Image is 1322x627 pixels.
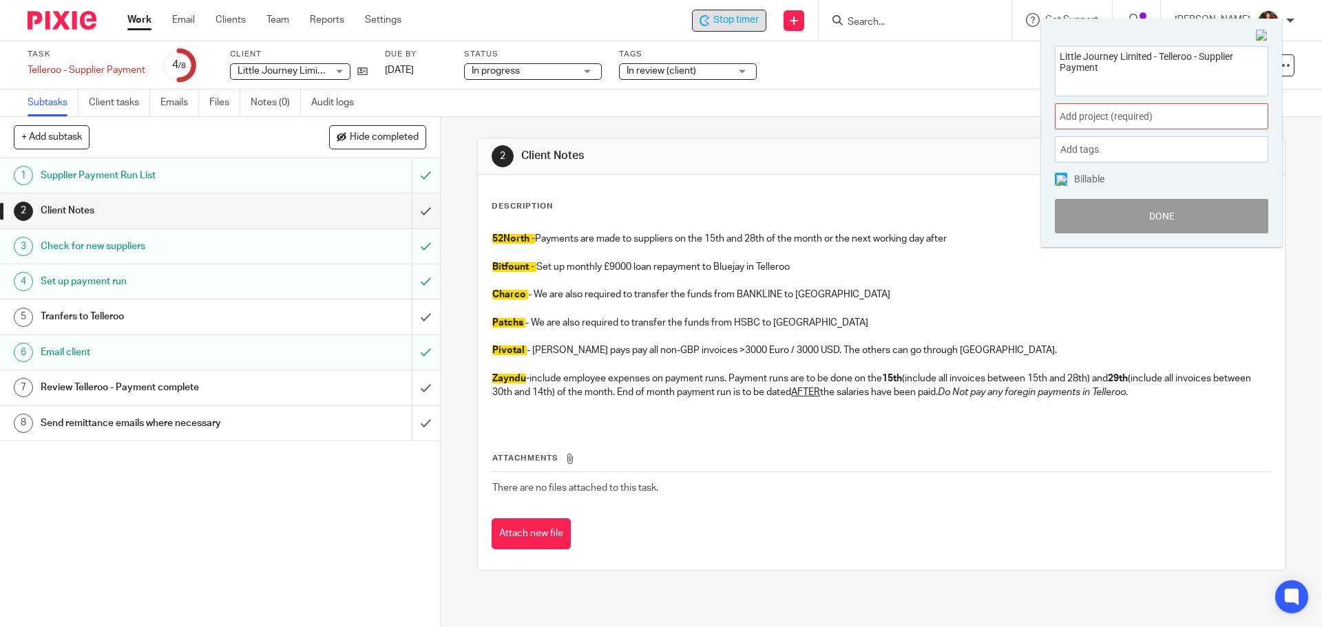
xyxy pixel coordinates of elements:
[230,49,368,60] label: Client
[1060,109,1233,124] span: Add project (required)
[492,372,1270,400] p: include employee expenses on payment runs. Payment runs are to be done on the (include all invoic...
[14,237,33,256] div: 3
[492,201,553,212] p: Description
[713,13,759,28] span: Stop timer
[310,13,344,27] a: Reports
[14,308,33,327] div: 5
[28,49,145,60] label: Task
[1056,175,1067,186] img: checked.png
[492,234,535,244] span: 52North -
[41,413,279,434] h1: Send remittance emails where necessary
[627,66,696,76] span: In review (client)
[365,13,401,27] a: Settings
[492,288,1270,301] p: - We are also required to transfer the funds from BANKLINE to [GEOGRAPHIC_DATA]
[41,377,279,398] h1: Review Telleroo - Payment complete
[311,89,364,116] a: Audit logs
[492,374,529,383] strong: -
[492,346,525,355] span: Pivotal
[385,65,414,75] span: [DATE]
[492,260,1270,274] p: Set up monthly £9000 loan repayment to Bluejay in Telleroo
[492,262,534,272] span: Bitfount -
[492,316,1270,330] p: - We are also required to transfer the funds from HSBC to [GEOGRAPHIC_DATA]
[14,272,33,291] div: 4
[89,89,150,116] a: Client tasks
[619,49,757,60] label: Tags
[329,125,426,149] button: Hide completed
[1256,30,1268,42] img: Close
[172,57,186,73] div: 4
[14,414,33,433] div: 8
[14,125,90,149] button: + Add subtask
[1045,15,1098,25] span: Get Support
[178,62,186,70] small: /8
[238,66,332,76] span: Little Journey Limited
[41,271,279,292] h1: Set up payment run
[41,342,279,363] h1: Email client
[492,454,558,462] span: Attachments
[1175,13,1250,27] p: [PERSON_NAME]
[492,483,658,493] span: There are no files attached to this task.
[492,145,514,167] div: 2
[216,13,246,27] a: Clients
[41,306,279,327] h1: Tranfers to Telleroo
[385,49,447,60] label: Due by
[521,149,911,163] h1: Client Notes
[28,11,96,30] img: Pixie
[492,290,526,299] span: Charco
[41,165,279,186] h1: Supplier Payment Run List
[492,374,526,383] span: Zayndu
[492,518,571,549] button: Attach new file
[14,378,33,397] div: 7
[251,89,301,116] a: Notes (0)
[172,13,195,27] a: Email
[127,13,151,27] a: Work
[492,318,523,328] span: Patchs
[1056,47,1268,92] textarea: Little Journey Limited - Telleroo - Supplier Payment
[209,89,240,116] a: Files
[350,132,419,143] span: Hide completed
[1074,174,1104,184] span: Billable
[882,374,902,383] strong: 15th
[160,89,199,116] a: Emails
[1055,199,1268,233] button: Done
[266,13,289,27] a: Team
[492,232,1270,246] p: Payments are made to suppliers on the 15th and 28th of the month or the next working day after
[41,236,279,257] h1: Check for new suppliers
[28,89,78,116] a: Subtasks
[791,387,820,397] u: AFTER
[41,200,279,221] h1: Client Notes
[464,49,602,60] label: Status
[1257,10,1279,32] img: Nicole.jpeg
[14,166,33,185] div: 1
[14,202,33,221] div: 2
[28,63,145,77] div: Telleroo - Supplier Payment
[14,343,33,362] div: 6
[692,10,766,32] div: Little Journey Limited - Telleroo - Supplier Payment
[1060,139,1106,160] span: Add tags
[846,17,970,29] input: Search
[938,387,1126,397] em: Do Not pay any foregin payments in Telleroo
[1108,374,1128,383] strong: 29th
[472,66,520,76] span: In progress
[492,343,1270,357] p: - [PERSON_NAME] pays pay all non-GBP invoices >3000 Euro / 3000 USD. The others can go through [G...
